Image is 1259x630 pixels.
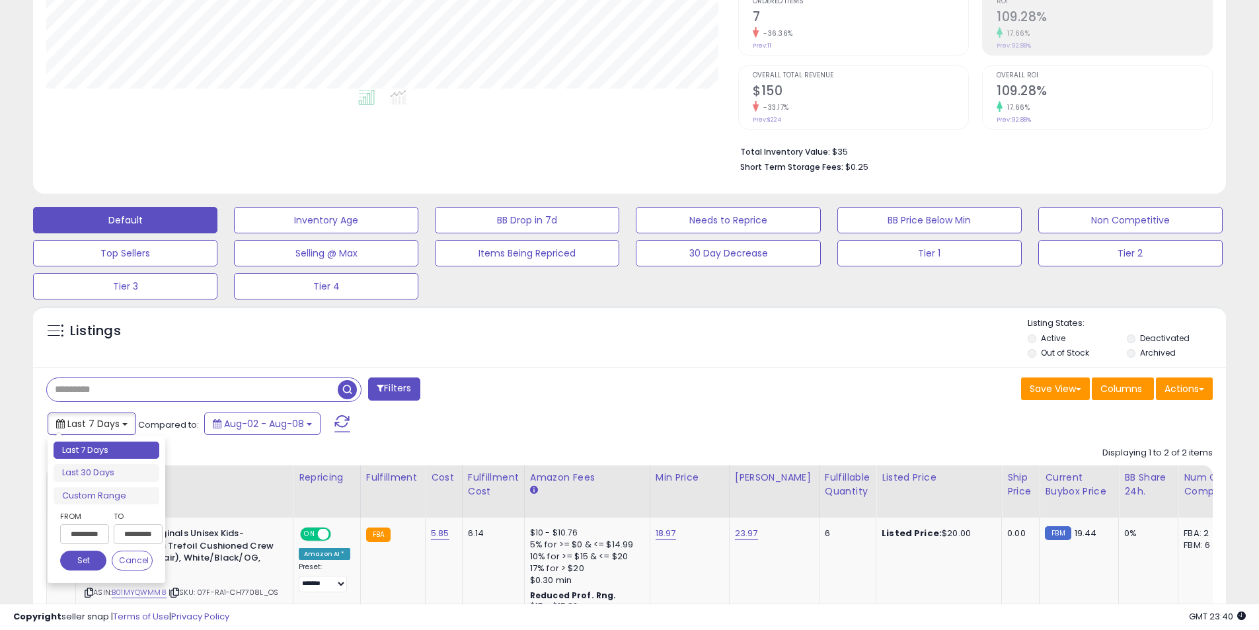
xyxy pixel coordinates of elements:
button: Needs to Reprice [636,207,820,233]
label: Out of Stock [1041,347,1089,358]
a: 18.97 [656,527,676,540]
h2: 109.28% [997,9,1212,27]
div: Preset: [299,563,350,592]
label: Active [1041,333,1065,344]
label: From [60,510,106,523]
div: Ship Price [1007,471,1034,498]
button: BB Drop in 7d [435,207,619,233]
button: Tier 3 [33,273,217,299]
button: Non Competitive [1038,207,1223,233]
div: FBA: 2 [1184,528,1227,539]
span: Columns [1100,382,1142,395]
button: Tier 2 [1038,240,1223,266]
h2: 109.28% [997,83,1212,101]
b: Short Term Storage Fees: [740,161,843,173]
div: FBM: 6 [1184,539,1227,551]
div: [PERSON_NAME] [735,471,814,485]
div: Fulfillment Cost [468,471,519,498]
small: FBM [1045,526,1071,540]
li: Last 7 Days [54,442,159,459]
div: Cost [431,471,457,485]
small: -36.36% [759,28,793,38]
div: 6.14 [468,528,514,539]
span: | SKU: 07F-RA1-CH7708L_OS [169,587,278,598]
div: $10 - $10.76 [530,528,640,539]
div: Num of Comp. [1184,471,1232,498]
div: 5% for >= $0 & <= $14.99 [530,539,640,551]
span: $0.25 [845,161,868,173]
b: Total Inventory Value: [740,146,830,157]
div: 10% for >= $15 & <= $20 [530,551,640,563]
a: 23.97 [735,527,758,540]
label: To [114,510,153,523]
h5: Listings [70,322,121,340]
small: Prev: 11 [753,42,771,50]
div: 6 [825,528,866,539]
div: Repricing [299,471,355,485]
label: Archived [1140,347,1176,358]
button: Items Being Repriced [435,240,619,266]
div: 0% [1124,528,1168,539]
span: 19.44 [1075,527,1097,539]
button: Tier 4 [234,273,418,299]
div: Title [81,471,287,485]
a: Terms of Use [113,610,169,623]
small: Prev: 92.88% [997,116,1031,124]
b: Listed Price: [882,527,942,539]
span: ON [301,529,318,540]
button: Cancel [112,551,153,571]
button: Last 7 Days [48,413,136,435]
div: $20.00 [882,528,991,539]
div: Amazon AI * [299,548,350,560]
button: Columns [1092,377,1154,400]
div: $0.30 min [530,574,640,586]
div: Amazon Fees [530,471,644,485]
button: Save View [1021,377,1090,400]
div: 0.00 [1007,528,1029,539]
div: Fulfillable Quantity [825,471,870,498]
a: Privacy Policy [171,610,229,623]
button: Set [60,551,106,571]
small: Amazon Fees. [530,485,538,496]
small: Prev: 92.88% [997,42,1031,50]
strong: Copyright [13,610,61,623]
div: Displaying 1 to 2 of 2 items [1102,447,1213,459]
li: Custom Range [54,487,159,505]
span: 2025-08-17 23:40 GMT [1189,610,1246,623]
button: Aug-02 - Aug-08 [204,413,321,435]
div: seller snap | | [13,611,229,623]
h2: $150 [753,83,968,101]
span: Compared to: [138,418,199,431]
span: OFF [329,529,350,540]
button: BB Price Below Min [837,207,1022,233]
button: Default [33,207,217,233]
small: 17.66% [1003,102,1030,112]
button: Inventory Age [234,207,418,233]
div: 17% for > $20 [530,563,640,574]
a: 5.85 [431,527,449,540]
div: Min Price [656,471,724,485]
span: Aug-02 - Aug-08 [224,417,304,430]
button: Filters [368,377,420,401]
small: 17.66% [1003,28,1030,38]
label: Deactivated [1140,333,1190,344]
button: 30 Day Decrease [636,240,820,266]
small: Prev: $224 [753,116,781,124]
div: BB Share 24h. [1124,471,1172,498]
p: Listing States: [1028,317,1226,330]
button: Selling @ Max [234,240,418,266]
span: Overall ROI [997,72,1212,79]
b: adidas Originals Unisex Kids-Boy's/Girl's Trefoil Cushioned Crew Socks (6-Pair), White/Black/OG, ... [114,528,275,580]
button: Actions [1156,377,1213,400]
b: Reduced Prof. Rng. [530,590,617,601]
button: Top Sellers [33,240,217,266]
div: Current Buybox Price [1045,471,1113,498]
li: Last 30 Days [54,464,159,482]
span: Last 7 Days [67,417,120,430]
span: Overall Total Revenue [753,72,968,79]
h2: 7 [753,9,968,27]
a: B01MYQWMM8 [112,587,167,598]
li: $35 [740,143,1203,159]
div: Listed Price [882,471,996,485]
small: FBA [366,528,391,542]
